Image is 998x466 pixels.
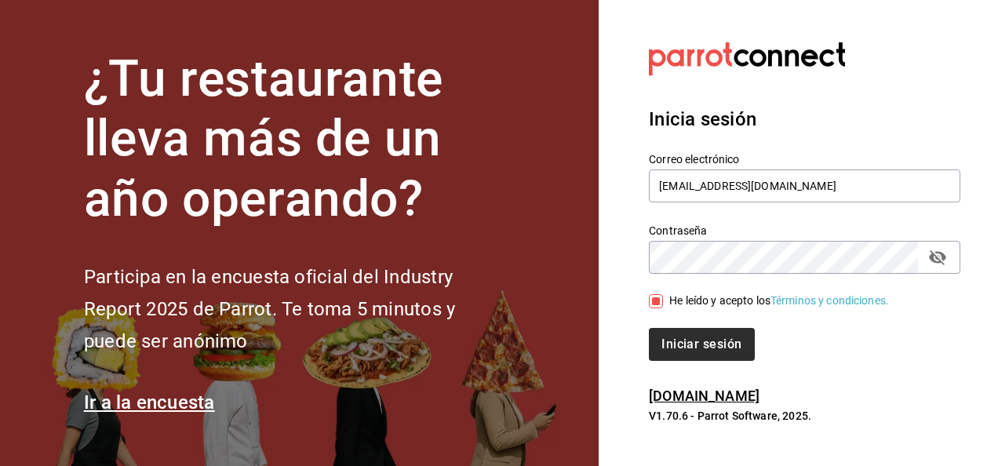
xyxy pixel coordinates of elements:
[770,294,889,307] a: Términos y condiciones.
[649,328,754,361] button: Iniciar sesión
[649,224,960,235] label: Contraseña
[649,408,960,424] p: V1.70.6 - Parrot Software, 2025.
[669,293,889,309] div: He leído y acepto los
[84,391,215,413] a: Ir a la encuesta
[924,244,951,271] button: passwordField
[84,261,508,357] h2: Participa en la encuesta oficial del Industry Report 2025 de Parrot. Te toma 5 minutos y puede se...
[649,153,960,164] label: Correo electrónico
[649,105,960,133] h3: Inicia sesión
[649,388,759,404] a: [DOMAIN_NAME]
[84,49,508,230] h1: ¿Tu restaurante lleva más de un año operando?
[649,169,960,202] input: Ingresa tu correo electrónico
